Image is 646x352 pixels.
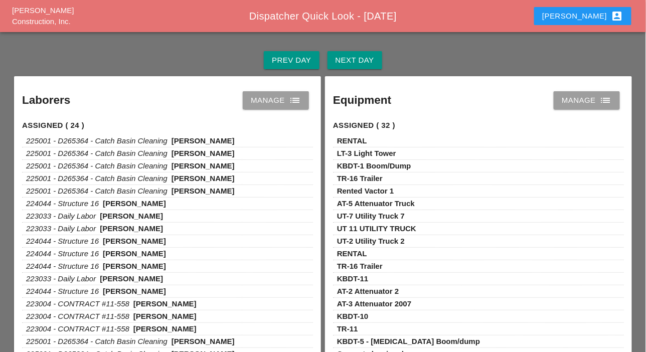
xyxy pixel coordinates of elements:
[26,187,168,195] span: 225001 - D265364 - Catch Basin Cleaning
[26,224,96,233] span: 223033 - Daily Labor
[26,312,129,320] span: 223004 - CONTRACT #11-558
[100,224,163,233] span: [PERSON_NAME]
[337,249,367,258] span: RENTAL
[337,299,411,308] span: AT-3 Attenuator 2007
[337,224,416,233] span: UT 11 UTILITY TRUCK
[337,199,415,208] span: AT-5 Attenuator Truck
[133,324,197,333] span: [PERSON_NAME]
[562,94,612,106] div: Manage
[337,337,480,345] span: KBDT-5 - [MEDICAL_DATA] Boom/dump
[172,161,235,170] span: [PERSON_NAME]
[337,262,383,270] span: TR-16 Trailer
[337,149,396,157] span: LT-3 Light Tower
[26,274,96,283] span: 223033 - Daily Labor
[337,161,411,170] span: KBDT-1 Boom/Dump
[103,249,166,258] span: [PERSON_NAME]
[22,92,70,109] h2: Laborers
[264,51,319,69] button: Prev Day
[26,262,99,270] span: 224044 - Structure 16
[251,94,301,106] div: Manage
[26,237,99,245] span: 224044 - Structure 16
[100,274,163,283] span: [PERSON_NAME]
[172,149,235,157] span: [PERSON_NAME]
[337,136,367,145] span: RENTAL
[100,212,163,220] span: [PERSON_NAME]
[249,11,397,22] span: Dispatcher Quick Look - [DATE]
[289,94,301,106] i: list
[133,299,197,308] span: [PERSON_NAME]
[243,91,309,109] a: Manage
[103,237,166,245] span: [PERSON_NAME]
[337,312,369,320] span: KBDT-10
[26,287,99,295] span: 224044 - Structure 16
[26,324,129,333] span: 223004 - CONTRACT #11-558
[26,299,129,308] span: 223004 - CONTRACT #11-558
[103,199,166,208] span: [PERSON_NAME]
[328,51,382,69] button: Next Day
[103,262,166,270] span: [PERSON_NAME]
[26,149,168,157] span: 225001 - D265364 - Catch Basin Cleaning
[337,187,394,195] span: Rented Vactor 1
[172,136,235,145] span: [PERSON_NAME]
[133,312,197,320] span: [PERSON_NAME]
[26,199,99,208] span: 224044 - Structure 16
[542,10,623,22] div: [PERSON_NAME]
[611,10,623,22] i: account_box
[272,55,311,66] div: Prev Day
[172,174,235,183] span: [PERSON_NAME]
[26,136,168,145] span: 225001 - D265364 - Catch Basin Cleaning
[26,212,96,220] span: 223033 - Daily Labor
[26,337,168,345] span: 225001 - D265364 - Catch Basin Cleaning
[172,337,235,345] span: [PERSON_NAME]
[26,161,168,170] span: 225001 - D265364 - Catch Basin Cleaning
[12,6,74,26] a: [PERSON_NAME] Construction, Inc.
[333,120,624,131] h4: Assigned ( 32 )
[337,237,405,245] span: UT-2 Utility Truck 2
[600,94,612,106] i: list
[337,324,358,333] span: TR-11
[554,91,620,109] a: Manage
[103,287,166,295] span: [PERSON_NAME]
[26,174,168,183] span: 225001 - D265364 - Catch Basin Cleaning
[337,174,383,183] span: TR-16 Trailer
[26,249,99,258] span: 224044 - Structure 16
[337,287,399,295] span: AT-2 Attenuator 2
[336,55,374,66] div: Next Day
[22,120,313,131] h4: Assigned ( 24 )
[337,274,369,283] span: KBDT-11
[337,212,405,220] span: UT-7 Utility Truck 7
[534,7,631,25] button: [PERSON_NAME]
[172,187,235,195] span: [PERSON_NAME]
[333,92,391,109] h2: Equipment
